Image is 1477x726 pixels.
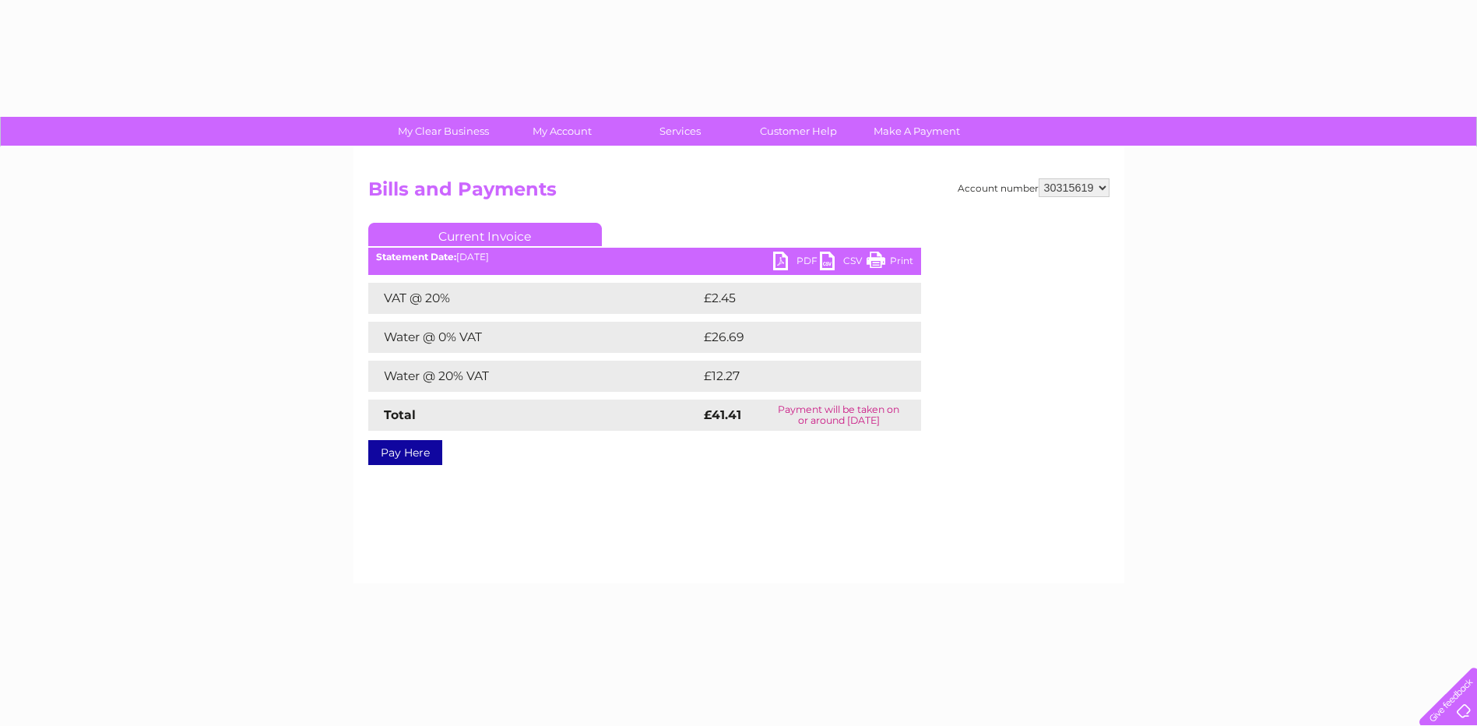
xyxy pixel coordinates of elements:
[368,223,602,246] a: Current Invoice
[820,252,867,274] a: CSV
[368,178,1110,208] h2: Bills and Payments
[368,283,700,314] td: VAT @ 20%
[376,251,456,263] b: Statement Date:
[368,322,700,353] td: Water @ 0% VAT
[368,361,700,392] td: Water @ 20% VAT
[700,283,884,314] td: £2.45
[498,117,626,146] a: My Account
[700,322,891,353] td: £26.69
[853,117,981,146] a: Make A Payment
[773,252,820,274] a: PDF
[384,407,416,422] strong: Total
[368,252,921,263] div: [DATE]
[734,117,863,146] a: Customer Help
[616,117,744,146] a: Services
[867,252,913,274] a: Print
[704,407,741,422] strong: £41.41
[700,361,888,392] td: £12.27
[379,117,508,146] a: My Clear Business
[757,400,920,431] td: Payment will be taken on or around [DATE]
[958,178,1110,197] div: Account number
[368,440,442,465] a: Pay Here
